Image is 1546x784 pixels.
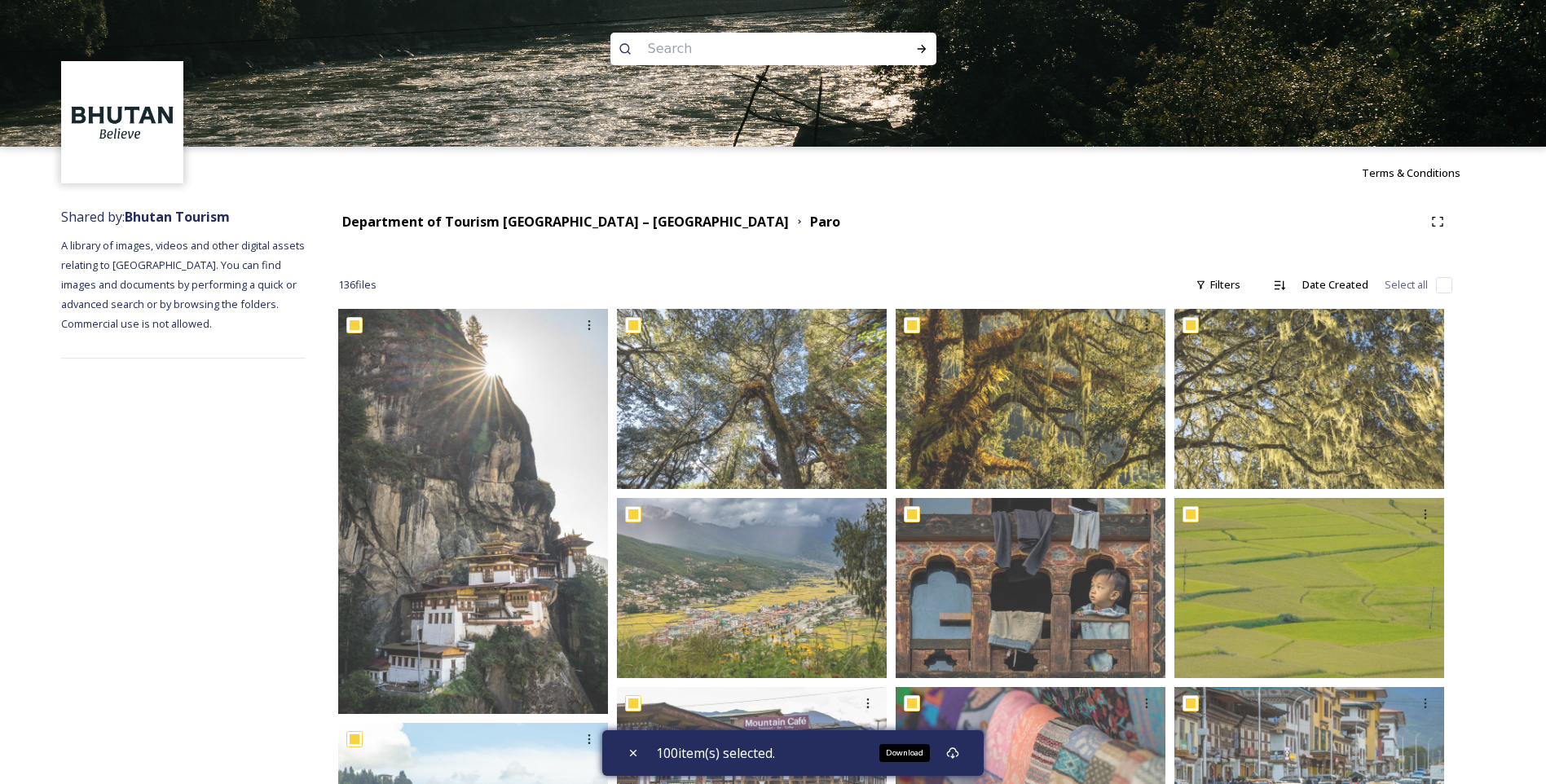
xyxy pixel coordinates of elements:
span: Terms & Conditions [1362,165,1460,180]
div: Download [879,744,930,762]
img: BT_Logo_BB_Lockup_CMYK_High%2520Res.jpg [64,64,182,182]
img: Paro by Marcus Westberg4.jpg [617,498,887,678]
span: 100 item(s) selected. [656,743,775,763]
img: By Marcus Westberg _ Paro _ 2023_26.jpg [896,309,1165,489]
img: By Marcus Westberg _ Paro _ 2023_36.jpg [617,309,887,489]
strong: Bhutan Tourism [125,208,230,226]
div: Date Created [1294,269,1376,301]
div: Filters [1187,269,1249,301]
strong: Department of Tourism [GEOGRAPHIC_DATA] – [GEOGRAPHIC_DATA] [342,213,789,231]
span: A library of images, videos and other digital assets relating to [GEOGRAPHIC_DATA]. You can find ... [61,238,307,331]
span: Shared by: [61,208,230,226]
strong: Paro [810,213,840,231]
img: By Marcus Westberg _ Paro _ 2023_17.jpg [338,309,608,714]
a: Terms & Conditions [1362,163,1485,183]
img: By Marcus Westberg _ Paro _ 2023_11.jpg [1174,309,1444,489]
img: Paro by Marcus Westberg41.jpg [896,498,1165,678]
span: 136 file s [338,277,377,293]
input: Search [640,31,863,67]
img: Paro by Marcus Westberg8.jpg [1174,498,1444,678]
span: Select all [1385,277,1428,293]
